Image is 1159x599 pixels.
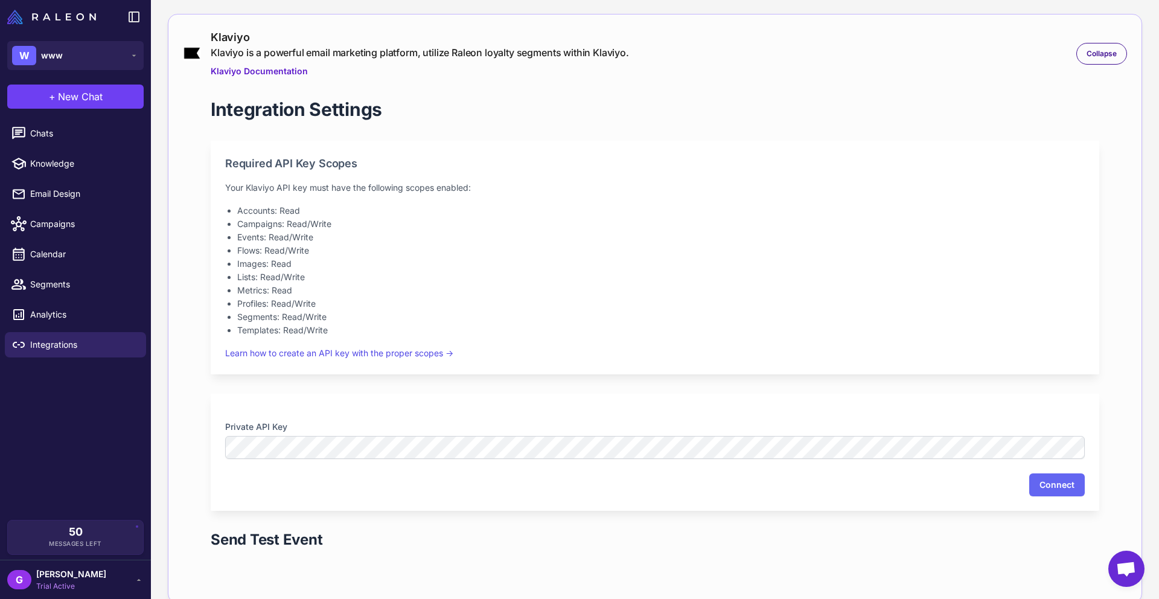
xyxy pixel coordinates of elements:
li: Events: Read/Write [237,231,1085,244]
span: Knowledge [30,157,136,170]
li: Templates: Read/Write [237,324,1085,337]
span: www [41,49,63,62]
a: Analytics [5,302,146,327]
a: Email Design [5,181,146,207]
span: Campaigns [30,217,136,231]
span: New Chat [58,89,103,104]
h2: Required API Key Scopes [225,155,1085,171]
span: + [49,89,56,104]
a: Calendar [5,242,146,267]
span: Email Design [30,187,136,200]
div: Klaviyo is a powerful email marketing platform, utilize Raleon loyalty segments within Klaviyo. [211,45,629,60]
a: Segments [5,272,146,297]
div: G [7,570,31,589]
li: Flows: Read/Write [237,244,1085,257]
li: Metrics: Read [237,284,1085,297]
span: Analytics [30,308,136,321]
a: Chats [5,121,146,146]
li: Lists: Read/Write [237,271,1085,284]
p: Your Klaviyo API key must have the following scopes enabled: [225,181,1085,194]
button: Connect [1029,473,1085,496]
span: [PERSON_NAME] [36,568,106,581]
div: W [12,46,36,65]
span: Calendar [30,248,136,261]
span: Messages Left [49,539,102,548]
li: Segments: Read/Write [237,310,1085,324]
button: +New Chat [7,85,144,109]
span: 50 [69,527,83,537]
span: Segments [30,278,136,291]
img: klaviyo.png [183,46,201,60]
div: Klaviyo [211,29,629,45]
li: Accounts: Read [237,204,1085,217]
a: Integrations [5,332,146,357]
span: Collapse [1087,48,1117,59]
a: Raleon Logo [7,10,101,24]
a: Klaviyo Documentation [211,65,629,78]
a: Learn how to create an API key with the proper scopes → [225,348,453,358]
h1: Send Test Event [211,530,322,549]
a: Campaigns [5,211,146,237]
li: Images: Read [237,257,1085,271]
label: Private API Key [225,420,1085,434]
button: Wwww [7,41,144,70]
li: Campaigns: Read/Write [237,217,1085,231]
span: Trial Active [36,581,106,592]
a: Open chat [1108,551,1145,587]
span: Integrations [30,338,136,351]
a: Knowledge [5,151,146,176]
h1: Integration Settings [211,97,382,121]
img: Raleon Logo [7,10,96,24]
span: Chats [30,127,136,140]
li: Profiles: Read/Write [237,297,1085,310]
